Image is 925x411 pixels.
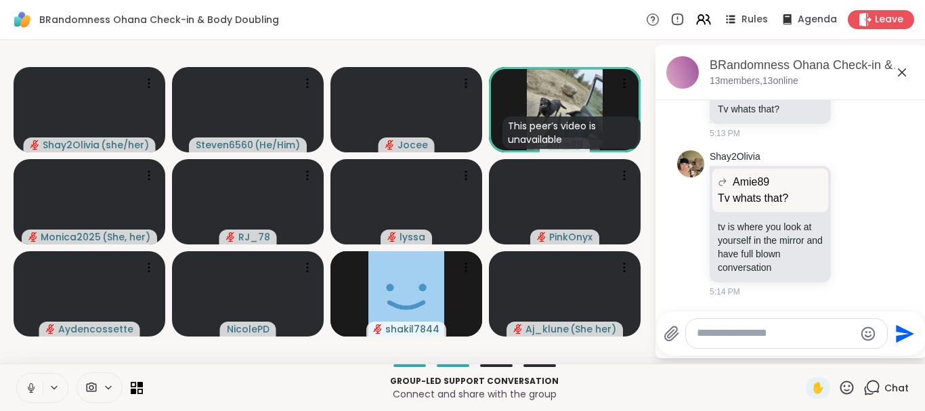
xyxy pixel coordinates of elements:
[151,375,798,387] p: Group-led support conversation
[527,67,603,152] img: Amie89
[697,326,855,341] textarea: Type your message
[226,232,236,242] span: audio-muted
[373,324,383,334] span: audio-muted
[513,324,523,334] span: audio-muted
[397,138,428,152] span: Jocee
[11,8,34,31] img: ShareWell Logomark
[28,232,38,242] span: audio-muted
[710,74,798,88] p: 13 members, 13 online
[101,138,149,152] span: ( she/her )
[196,138,253,152] span: Steven6560
[741,13,768,26] span: Rules
[102,230,150,244] span: ( She, her )
[39,13,279,26] span: BRandomness Ohana Check-in & Body Doubling
[718,220,823,274] p: tv is where you look at yourself in the mirror and have full blown conversation
[385,322,439,336] span: shakil7844
[798,13,837,26] span: Agenda
[151,387,798,401] p: Connect and share with the group
[387,232,397,242] span: audio-muted
[677,150,704,177] img: https://sharewell-space-live.sfo3.digitaloceanspaces.com/user-generated/5ef5e9a2-e384-4b6d-9bad-c...
[811,380,825,396] span: ✋
[710,286,740,298] span: 5:14 PM
[46,324,56,334] span: audio-muted
[710,127,740,139] span: 5:13 PM
[666,56,699,89] img: BRandomness Ohana Check-in & Body Doubling, Sep 11
[860,326,876,342] button: Emoji picker
[58,322,133,336] span: Aydencossette
[43,138,100,152] span: Shay2Olivia
[718,190,823,207] p: Tv whats that?
[368,251,444,337] img: shakil7844
[385,140,395,150] span: audio-muted
[710,150,760,164] a: Shay2Olivia
[502,116,641,149] div: This peer’s video is unavailable
[570,322,616,336] span: ( She her )
[888,318,918,349] button: Send
[537,232,546,242] span: audio-muted
[227,322,270,336] span: NicolePD
[238,230,270,244] span: RJ_78
[255,138,300,152] span: ( He/Him )
[41,230,101,244] span: Monica2025
[875,13,903,26] span: Leave
[733,174,769,190] span: Amie89
[30,140,40,150] span: audio-muted
[549,230,593,244] span: PinkOnyx
[710,57,916,74] div: BRandomness Ohana Check-in & Body Doubling, [DATE]
[525,322,569,336] span: Aj_klune
[400,230,425,244] span: lyssa
[884,381,909,395] span: Chat
[718,102,823,116] p: Tv whats that?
